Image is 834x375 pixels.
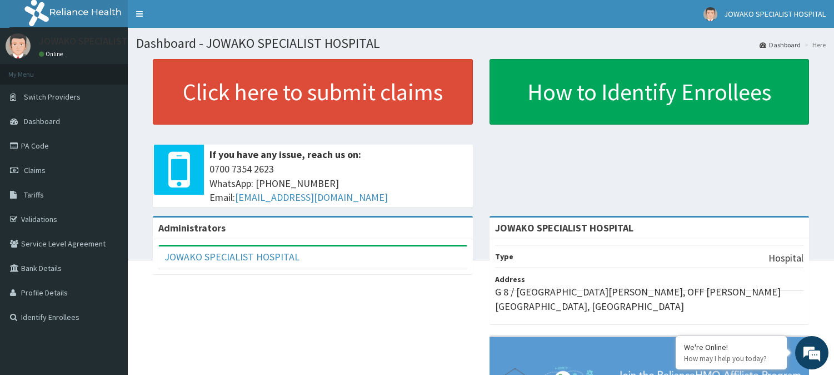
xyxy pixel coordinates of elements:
[495,221,633,234] strong: JOWAKO SPECIALIST HOSPITAL
[235,191,388,204] a: [EMAIL_ADDRESS][DOMAIN_NAME]
[802,40,826,50] li: Here
[684,342,778,352] div: We're Online!
[164,250,299,263] a: JOWAKO SPECIALIST HOSPITAL
[24,116,60,126] span: Dashboard
[24,165,46,175] span: Claims
[39,50,66,58] a: Online
[724,9,826,19] span: JOWAKO SPECIALIST HOSPITAL
[153,59,473,125] a: Click here to submit claims
[158,221,226,234] b: Administrators
[684,354,778,363] p: How may I help you today?
[495,274,525,284] b: Address
[6,33,31,58] img: User Image
[768,251,803,265] p: Hospital
[209,148,361,161] b: If you have any issue, reach us on:
[703,7,717,21] img: User Image
[136,36,826,51] h1: Dashboard - JOWAKO SPECIALIST HOSPITAL
[24,190,44,200] span: Tariffs
[495,285,804,313] p: G 8 / [GEOGRAPHIC_DATA][PERSON_NAME], OFF [PERSON_NAME][GEOGRAPHIC_DATA], [GEOGRAPHIC_DATA]
[24,92,81,102] span: Switch Providers
[495,251,513,261] b: Type
[490,59,810,125] a: How to Identify Enrollees
[760,40,801,50] a: Dashboard
[39,36,173,46] p: JOWAKO SPECIALIST HOSPITAL
[209,162,467,205] span: 0700 7354 2623 WhatsApp: [PHONE_NUMBER] Email:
